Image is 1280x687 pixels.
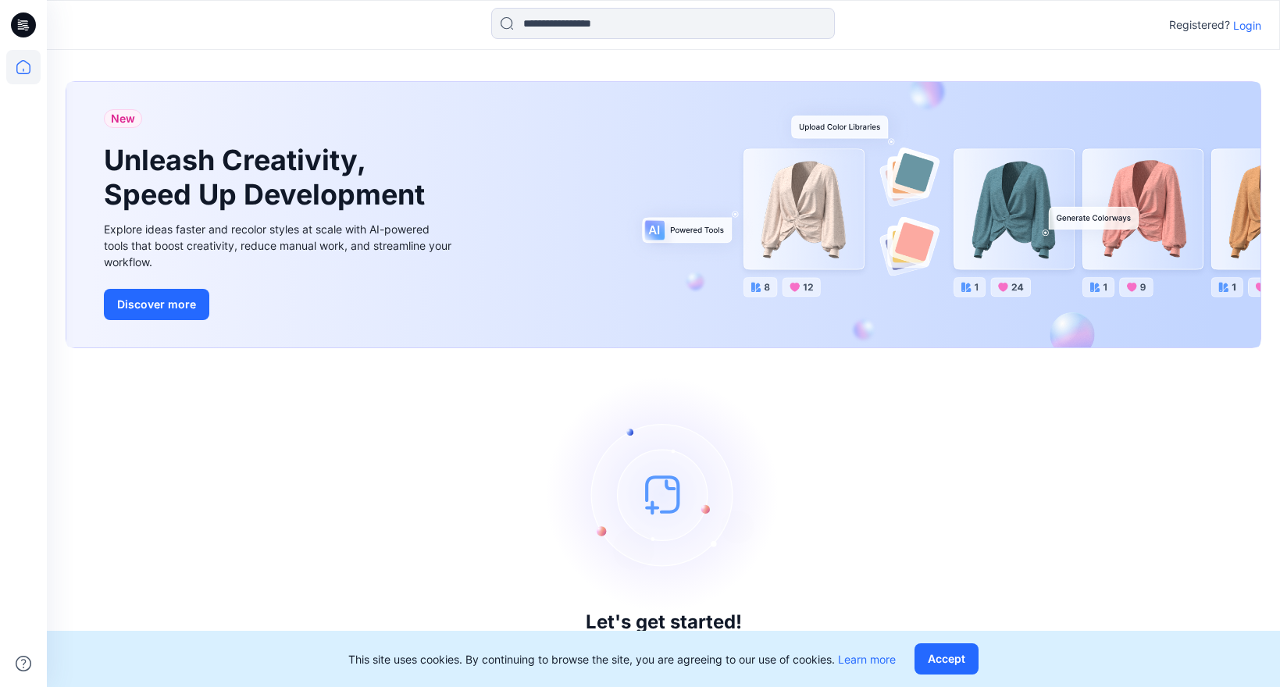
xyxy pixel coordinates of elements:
span: New [111,109,135,128]
h3: Let's get started! [586,611,742,633]
h1: Unleash Creativity, Speed Up Development [104,144,432,211]
p: This site uses cookies. By continuing to browse the site, you are agreeing to our use of cookies. [348,651,896,667]
button: Accept [915,643,979,675]
button: Discover more [104,289,209,320]
img: empty-state-image.svg [547,377,781,611]
a: Discover more [104,289,455,320]
p: Registered? [1169,16,1230,34]
div: Explore ideas faster and recolor styles at scale with AI-powered tools that boost creativity, red... [104,221,455,270]
p: Login [1233,17,1261,34]
a: Learn more [838,653,896,666]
